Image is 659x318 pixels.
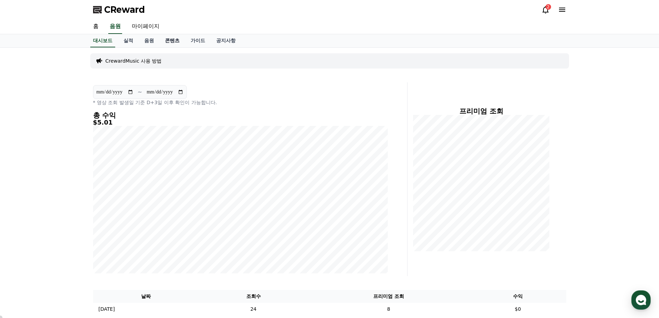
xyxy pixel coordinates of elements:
[546,4,551,10] div: 2
[126,19,165,34] a: 마이페이지
[104,4,145,15] span: CReward
[185,34,211,47] a: 가이드
[308,303,469,316] td: 8
[89,219,133,237] a: 설정
[139,34,159,47] a: 음원
[106,57,162,64] a: CrewardMusic 사용 방법
[469,303,566,316] td: $0
[2,219,46,237] a: 홈
[138,88,142,96] p: ~
[90,34,115,47] a: 대시보드
[93,290,199,303] th: 날짜
[199,303,308,316] td: 24
[46,219,89,237] a: 대화
[22,230,26,235] span: 홈
[308,290,469,303] th: 프리미엄 조회
[93,99,388,106] p: * 영상 조회 발생일 기준 D+3일 이후 확인이 가능합니다.
[118,34,139,47] a: 실적
[108,19,122,34] a: 음원
[93,111,388,119] h4: 총 수익
[93,4,145,15] a: CReward
[159,34,185,47] a: 콘텐츠
[211,34,241,47] a: 공지사항
[99,306,115,313] p: [DATE]
[63,230,72,236] span: 대화
[107,230,115,235] span: 설정
[93,119,388,126] h5: $5.01
[413,107,550,115] h4: 프리미엄 조회
[88,19,104,34] a: 홈
[541,6,550,14] a: 2
[199,290,308,303] th: 조회수
[469,290,566,303] th: 수익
